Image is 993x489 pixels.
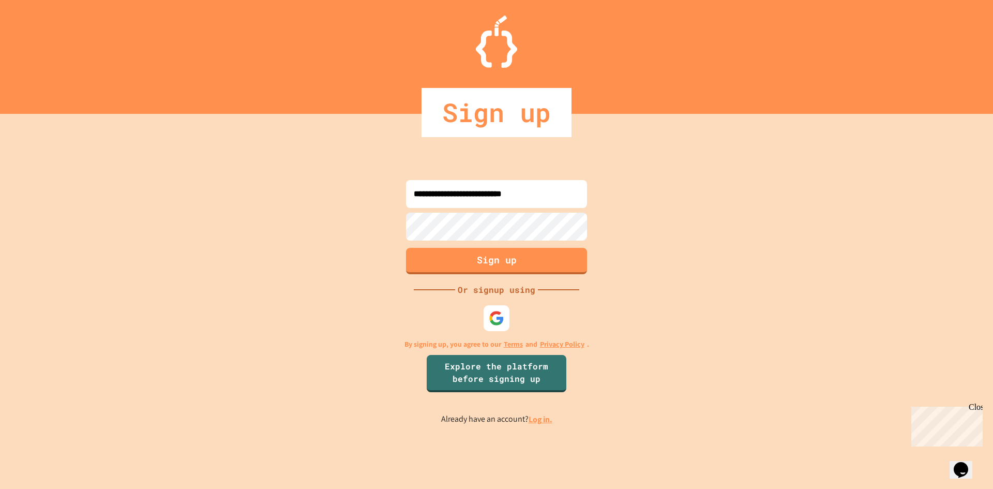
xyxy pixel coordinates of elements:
div: Or signup using [455,284,538,296]
p: Already have an account? [441,413,552,426]
iframe: chat widget [907,403,983,447]
div: Sign up [422,88,571,137]
a: Terms [504,339,523,350]
a: Log in. [529,414,552,425]
p: By signing up, you agree to our and . [404,339,589,350]
div: Chat with us now!Close [4,4,71,66]
a: Explore the platform before signing up [427,355,566,392]
iframe: chat widget [950,448,983,479]
a: Privacy Policy [540,339,584,350]
img: google-icon.svg [489,310,504,326]
button: Sign up [406,248,587,274]
img: Logo.svg [476,16,517,68]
